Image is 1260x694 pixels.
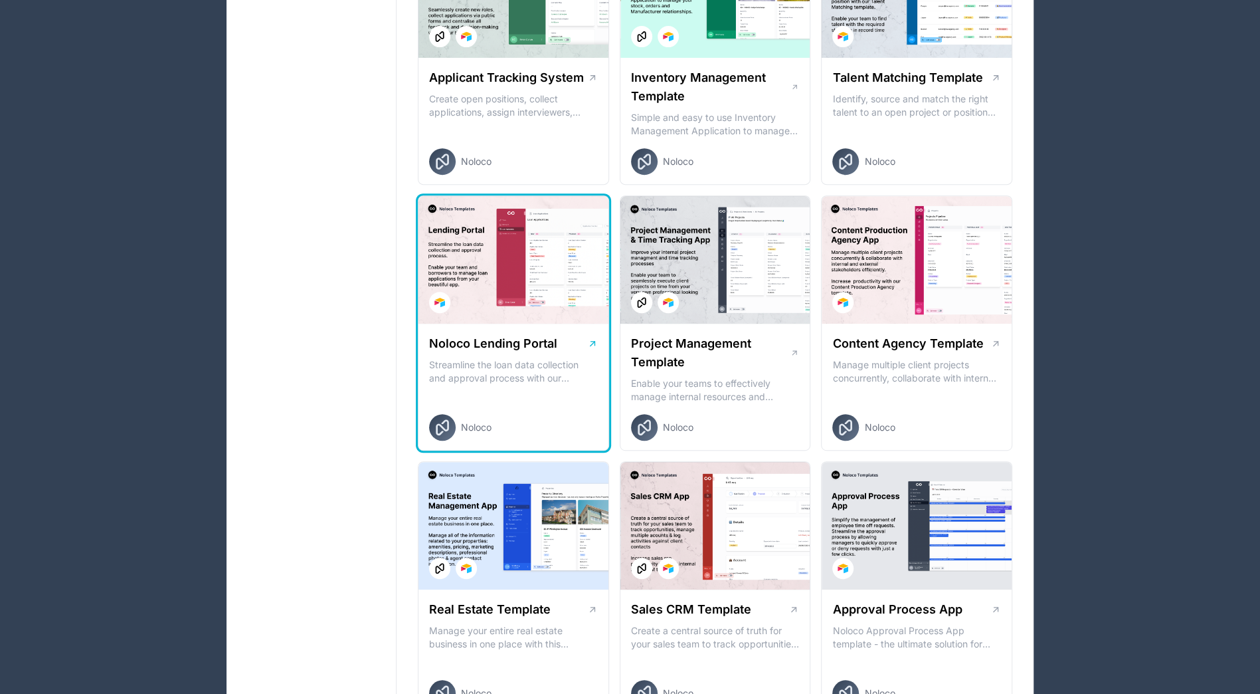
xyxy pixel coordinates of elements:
[429,624,598,651] p: Manage your entire real estate business in one place with this comprehensive real estate transact...
[832,358,1001,385] p: Manage multiple client projects concurrently, collaborate with internal and external stakeholders...
[832,334,983,353] h1: Content Agency Template
[631,377,800,404] p: Enable your teams to effectively manage internal resources and execute client projects on time.
[838,297,848,308] img: Airtable Logo
[461,421,492,434] span: Noloco
[429,358,598,385] p: Streamline the loan data collection and approval process with our Lending Portal template.
[429,600,551,619] h1: Real Estate Template
[434,297,445,308] img: Airtable Logo
[461,155,492,168] span: Noloco
[631,624,800,651] p: Create a central source of truth for your sales team to track opportunities, manage multiple acco...
[429,334,557,353] h1: Noloco Lending Portal
[832,92,1001,119] p: Identify, source and match the right talent to an open project or position with our Talent Matchi...
[631,600,751,619] h1: Sales CRM Template
[663,155,693,168] span: Noloco
[864,155,895,168] span: Noloco
[832,624,1001,651] p: Noloco Approval Process App template - the ultimate solution for managing your employee's time of...
[631,334,790,372] h1: Project Management Template
[838,563,848,574] img: Airtable Logo
[631,111,800,138] p: Simple and easy to use Inventory Management Application to manage your stock, orders and Manufact...
[663,563,674,574] img: Airtable Logo
[429,92,598,119] p: Create open positions, collect applications, assign interviewers, centralise candidate feedback a...
[832,600,962,619] h1: Approval Process App
[864,421,895,434] span: Noloco
[832,68,982,87] h1: Talent Matching Template
[663,31,674,42] img: Airtable Logo
[838,31,848,42] img: Airtable Logo
[631,68,790,106] h1: Inventory Management Template
[429,68,584,87] h1: Applicant Tracking System
[461,31,472,42] img: Airtable Logo
[663,421,693,434] span: Noloco
[663,297,674,308] img: Airtable Logo
[461,563,472,574] img: Airtable Logo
